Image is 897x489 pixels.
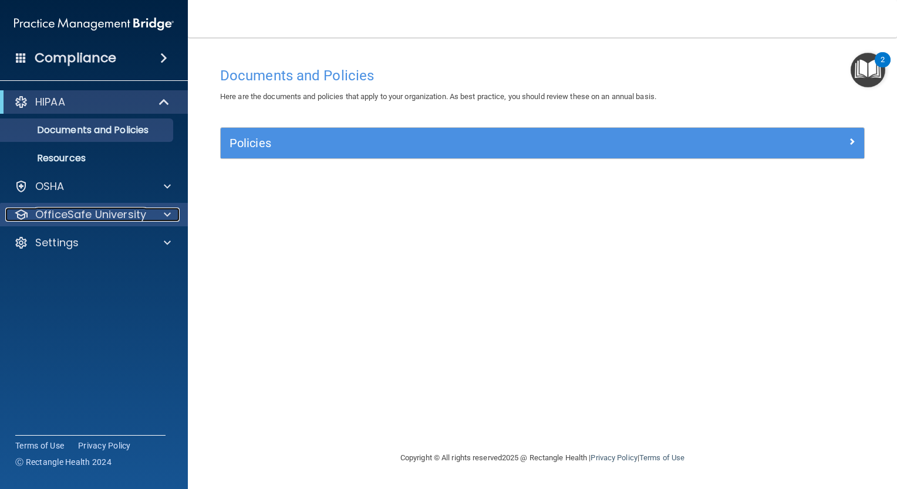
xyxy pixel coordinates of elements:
a: Terms of Use [15,440,64,451]
p: Documents and Policies [8,124,168,136]
img: PMB logo [14,12,174,36]
a: OSHA [14,179,171,193]
p: Resources [8,152,168,164]
a: Policies [230,134,855,152]
p: OSHA [35,179,65,193]
h4: Documents and Policies [220,68,865,83]
a: Terms of Use [639,453,684,462]
a: HIPAA [14,95,170,109]
p: OfficeSafe University [35,208,146,222]
h5: Policies [230,137,694,150]
a: Privacy Policy [591,453,637,462]
a: Settings [14,236,171,250]
p: Settings [35,236,79,250]
span: Here are the documents and policies that apply to your organization. As best practice, you should... [220,92,656,101]
a: Privacy Policy [78,440,131,451]
a: OfficeSafe University [14,208,171,222]
p: HIPAA [35,95,65,109]
h4: Compliance [35,50,116,66]
div: Copyright © All rights reserved 2025 @ Rectangle Health | | [328,439,757,477]
span: Ⓒ Rectangle Health 2024 [15,456,112,468]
